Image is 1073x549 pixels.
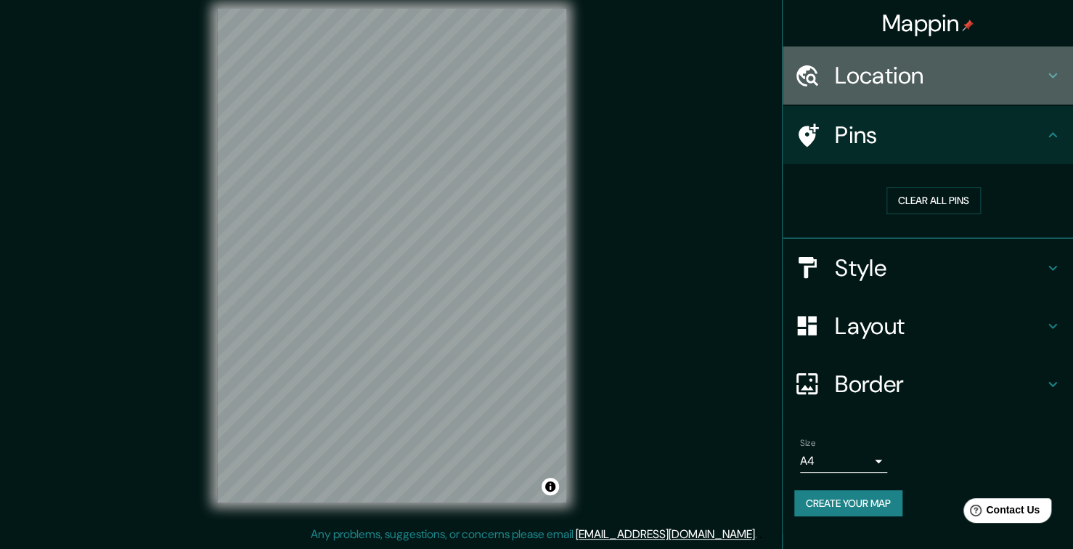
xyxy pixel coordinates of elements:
div: Location [783,46,1073,105]
button: Clear all pins [886,187,981,214]
div: . [757,526,759,543]
h4: Pins [835,121,1044,150]
h4: Location [835,61,1044,90]
label: Size [800,436,815,449]
img: pin-icon.png [962,20,974,31]
p: Any problems, suggestions, or concerns please email . [311,526,757,543]
div: A4 [800,450,887,473]
div: Layout [783,297,1073,355]
div: . [759,526,762,543]
iframe: Help widget launcher [944,492,1057,533]
a: [EMAIL_ADDRESS][DOMAIN_NAME] [576,526,755,542]
h4: Style [835,253,1044,282]
div: Style [783,239,1073,297]
h4: Mappin [882,9,974,38]
canvas: Map [217,9,566,503]
button: Create your map [794,490,902,517]
div: Border [783,355,1073,413]
h4: Border [835,370,1044,399]
div: Pins [783,106,1073,164]
button: Toggle attribution [542,478,559,495]
h4: Layout [835,312,1044,341]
